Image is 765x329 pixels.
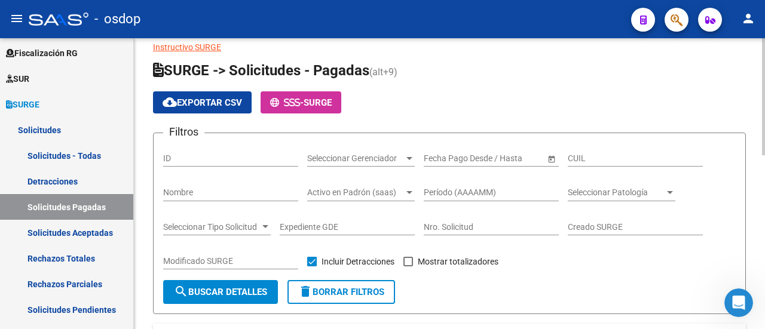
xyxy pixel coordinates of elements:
span: SUR [6,72,29,85]
button: -SURGE [261,91,341,113]
mat-icon: person [741,11,755,26]
span: SURGE -> Solicitudes - Pagadas [153,62,369,79]
button: Borrar Filtros [287,280,395,304]
mat-icon: search [174,284,188,299]
span: Exportar CSV [163,97,242,108]
input: Fecha inicio [424,153,467,164]
span: - osdop [94,6,140,32]
span: Incluir Detracciones [322,254,394,269]
span: - [270,97,304,108]
span: Borrar Filtros [298,287,384,297]
button: Exportar CSV [153,91,252,113]
span: Seleccionar Gerenciador [307,153,404,164]
span: Seleccionar Tipo Solicitud [163,222,260,232]
input: Fecha fin [478,153,536,164]
span: SURGE [6,98,39,111]
span: (alt+9) [369,66,397,78]
h3: Filtros [163,124,204,140]
span: Seleccionar Patología [568,187,665,198]
span: Activo en Padrón (saas) [307,187,404,198]
span: Fiscalización RG [6,47,78,60]
mat-icon: cloud_download [163,95,177,109]
iframe: Intercom live chat [724,288,753,317]
mat-icon: menu [10,11,24,26]
button: Buscar Detalles [163,280,278,304]
mat-icon: delete [298,284,313,299]
button: Open calendar [545,152,558,165]
a: Instructivo SURGE [153,42,221,52]
span: Buscar Detalles [174,287,267,297]
span: SURGE [304,97,332,108]
span: Mostrar totalizadores [418,254,498,269]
